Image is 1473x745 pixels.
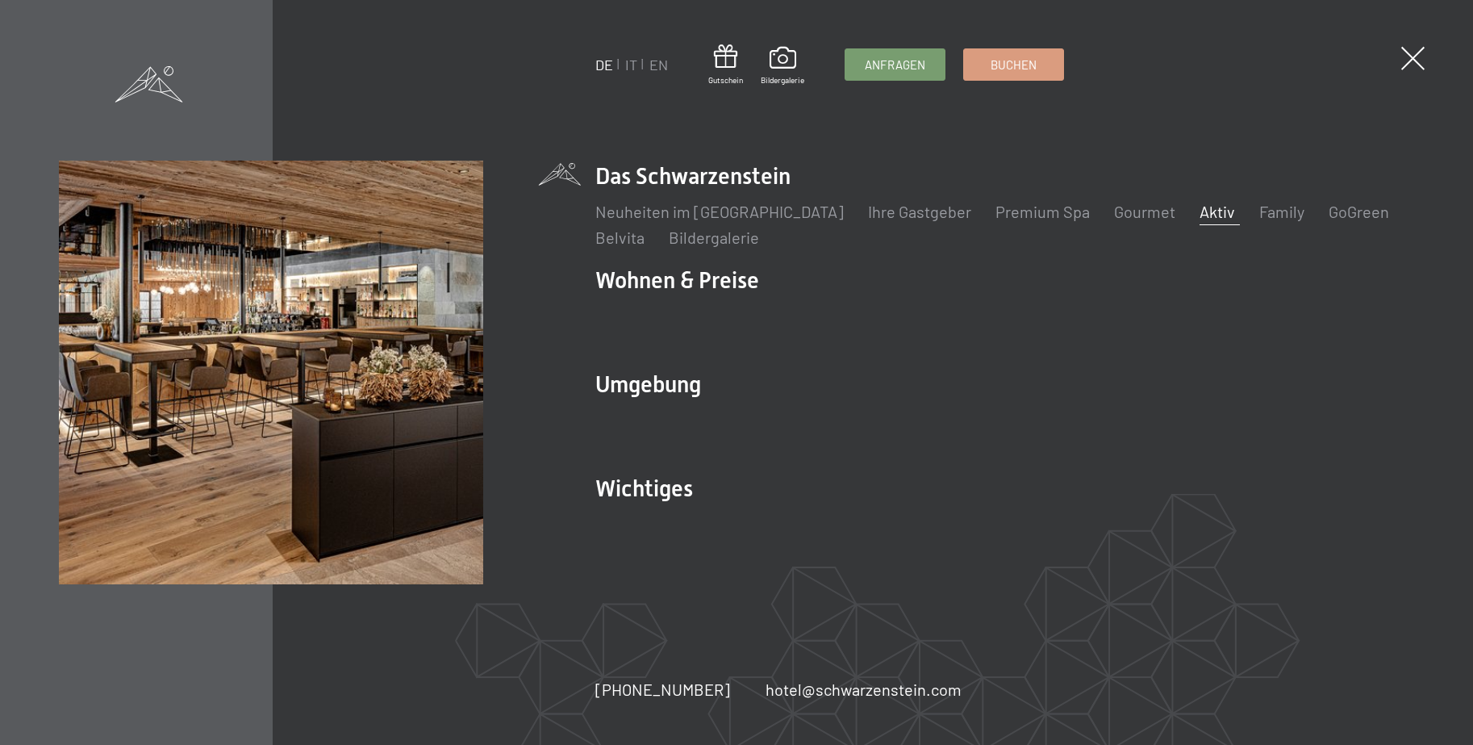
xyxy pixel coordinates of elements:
a: Family [1259,202,1304,221]
a: IT [625,56,637,73]
a: Premium Spa [995,202,1090,221]
a: GoGreen [1329,202,1389,221]
a: Neuheiten im [GEOGRAPHIC_DATA] [595,202,844,221]
a: DE [595,56,613,73]
a: Belvita [595,228,645,247]
a: [PHONE_NUMBER] [595,678,730,701]
a: hotel@schwarzenstein.com [766,678,962,701]
a: Gourmet [1114,202,1175,221]
a: Aktiv [1200,202,1235,221]
a: Ihre Gastgeber [868,202,971,221]
span: [PHONE_NUMBER] [595,680,730,699]
span: Anfragen [865,57,925,73]
a: Gutschein [708,44,743,86]
span: Buchen [991,57,1037,73]
a: EN [649,56,668,73]
a: Bildergalerie [669,228,759,247]
a: Anfragen [845,49,945,80]
a: Buchen [964,49,1063,80]
span: Gutschein [708,74,743,86]
a: Bildergalerie [761,47,804,86]
span: Bildergalerie [761,74,804,86]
